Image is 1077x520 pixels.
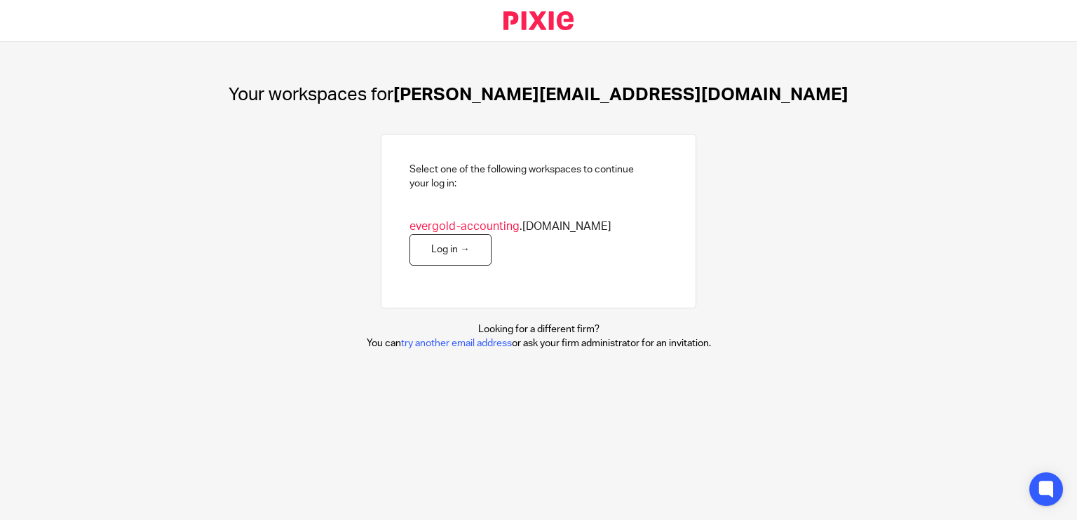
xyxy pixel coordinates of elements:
a: Log in → [409,234,492,266]
span: .[DOMAIN_NAME] [409,219,611,234]
p: Looking for a different firm? You can or ask your firm administrator for an invitation. [367,322,711,351]
span: evergold-accounting [409,221,520,232]
h2: Select one of the following workspaces to continue your log in: [409,163,634,191]
span: Your workspaces for [229,85,393,104]
h1: [PERSON_NAME][EMAIL_ADDRESS][DOMAIN_NAME] [229,84,848,106]
a: try another email address [401,338,512,348]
